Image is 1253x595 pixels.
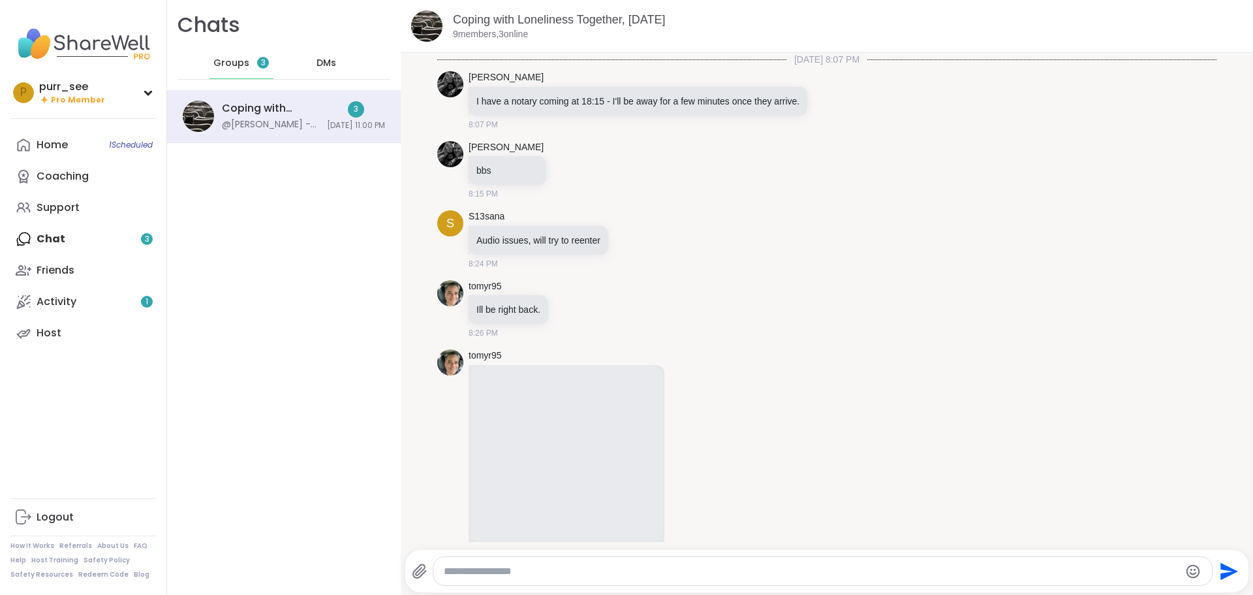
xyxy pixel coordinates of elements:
[411,10,442,42] img: Coping with Loneliness Together, Sep 09
[446,215,454,233] span: S
[469,349,502,362] a: tomyr95
[786,53,867,66] span: [DATE] 8:07 PM
[37,326,61,340] div: Host
[453,13,666,26] a: Coping with Loneliness Together, [DATE]
[37,510,74,524] div: Logout
[10,502,156,533] a: Logout
[10,541,54,551] a: How It Works
[1213,556,1242,586] button: Send
[183,101,214,132] img: Coping with Loneliness Together, Sep 09
[222,101,319,116] div: Coping with Loneliness Together, [DATE]
[37,201,80,215] div: Support
[437,141,463,167] img: https://sharewell-space-live.sfo3.digitaloceanspaces.com/user-generated/0daf2d1f-d721-4c92-8d6d-e...
[1185,564,1201,579] button: Emoji picker
[37,169,89,184] div: Coaching
[59,541,92,551] a: Referrals
[37,263,74,278] div: Friends
[20,84,27,101] span: p
[476,164,538,177] p: bbs
[437,349,463,376] img: https://sharewell-space-live.sfo3.digitaloceanspaces.com/user-generated/056831d8-8075-4f1e-81d5-a...
[213,57,249,70] span: Groups
[476,303,540,316] p: Ill be right back.
[10,556,26,565] a: Help
[261,57,266,69] span: 3
[437,280,463,306] img: https://sharewell-space-live.sfo3.digitaloceanspaces.com/user-generated/056831d8-8075-4f1e-81d5-a...
[444,565,1180,578] textarea: Type your message
[78,570,129,579] a: Redeem Code
[476,95,799,108] p: I have a notary coming at 18:15 - I'll be away for a few minutes once they arrive.
[469,119,498,131] span: 8:07 PM
[134,541,147,551] a: FAQ
[469,71,544,84] a: [PERSON_NAME]
[10,129,156,161] a: Home1Scheduled
[10,255,156,286] a: Friends
[222,118,319,131] div: @[PERSON_NAME] - Likewise
[437,71,463,97] img: https://sharewell-space-live.sfo3.digitaloceanspaces.com/user-generated/0daf2d1f-d721-4c92-8d6d-e...
[146,297,148,308] span: 1
[10,570,73,579] a: Safety Resources
[10,317,156,349] a: Host
[348,101,364,118] div: 3
[39,80,105,94] div: purr_see
[469,280,502,293] a: tomyr95
[469,210,504,223] a: S13sana
[469,141,544,154] a: [PERSON_NAME]
[134,570,149,579] a: Blog
[476,234,600,247] p: Audio issues, will try to reenter
[37,138,68,152] div: Home
[10,192,156,223] a: Support
[51,95,105,106] span: Pro Member
[10,286,156,317] a: Activity1
[31,556,78,565] a: Host Training
[178,10,240,40] h1: Chats
[10,161,156,192] a: Coaching
[10,21,156,67] img: ShareWell Nav Logo
[84,556,130,565] a: Safety Policy
[327,120,385,131] span: [DATE] 11:00 PM
[109,140,153,150] span: 1 Scheduled
[469,188,498,200] span: 8:15 PM
[37,295,76,309] div: Activity
[469,327,498,339] span: 8:26 PM
[317,57,336,70] span: DMs
[469,258,498,270] span: 8:24 PM
[453,28,528,41] p: 9 members, 3 online
[97,541,129,551] a: About Us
